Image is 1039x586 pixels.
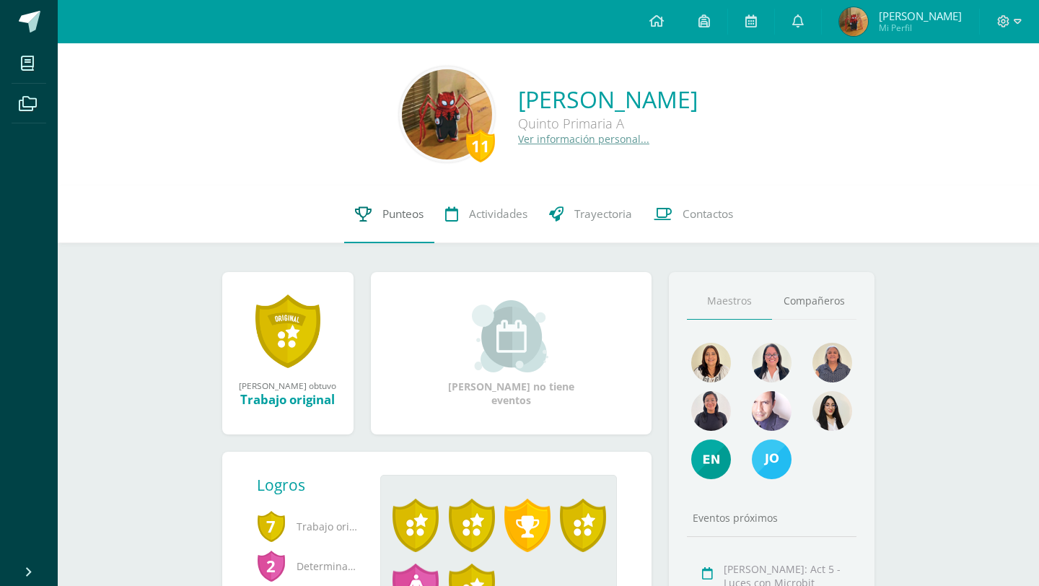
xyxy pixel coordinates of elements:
span: Contactos [683,206,733,222]
a: Trayectoria [538,185,643,243]
img: 8f3bf19539481b212b8ab3c0cdc72ac6.png [812,343,852,382]
img: a8e8556f48ef469a8de4653df9219ae6.png [752,391,792,431]
img: event_small.png [472,300,551,372]
a: Ver información personal... [518,132,649,146]
img: 3e9e4233b3f9cde1b2f380faa16d83d5.png [752,439,792,479]
img: 408a551ef2c74b912fbe9346b0557d9b.png [752,343,792,382]
span: [PERSON_NAME] [879,9,962,23]
span: Punteos [382,206,424,222]
img: 876c69fb502899f7a2bc55a9ba2fa0e7.png [691,343,731,382]
span: Determinación [257,546,358,586]
a: Contactos [643,185,744,243]
div: [PERSON_NAME] no tiene eventos [439,300,583,407]
div: [PERSON_NAME] obtuvo [237,380,339,391]
span: Trayectoria [574,206,632,222]
a: Maestros [687,283,772,320]
span: Trabajo original [257,507,358,546]
a: [PERSON_NAME] [518,84,698,115]
img: 6e2f20004b8c097e66f8a099974e0ff1.png [812,391,852,431]
span: Actividades [469,206,527,222]
a: Actividades [434,185,538,243]
img: f779a4e8ad232e87fc701809dd56c7cb.png [839,7,868,36]
a: Punteos [344,185,434,243]
div: 11 [466,129,495,162]
img: e4e25d66bd50ed3745d37a230cf1e994.png [691,439,731,479]
span: Mi Perfil [879,22,962,34]
div: Trabajo original [237,391,339,408]
img: 041e67bb1815648f1c28e9f895bf2be1.png [691,391,731,431]
div: Quinto Primaria A [518,115,698,132]
span: 7 [257,510,286,543]
img: 39db85fb1d7fb4dbb270869defb5d773.png [402,69,492,159]
div: Logros [257,475,369,495]
span: 2 [257,549,286,582]
a: Compañeros [772,283,857,320]
div: Eventos próximos [687,511,857,525]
